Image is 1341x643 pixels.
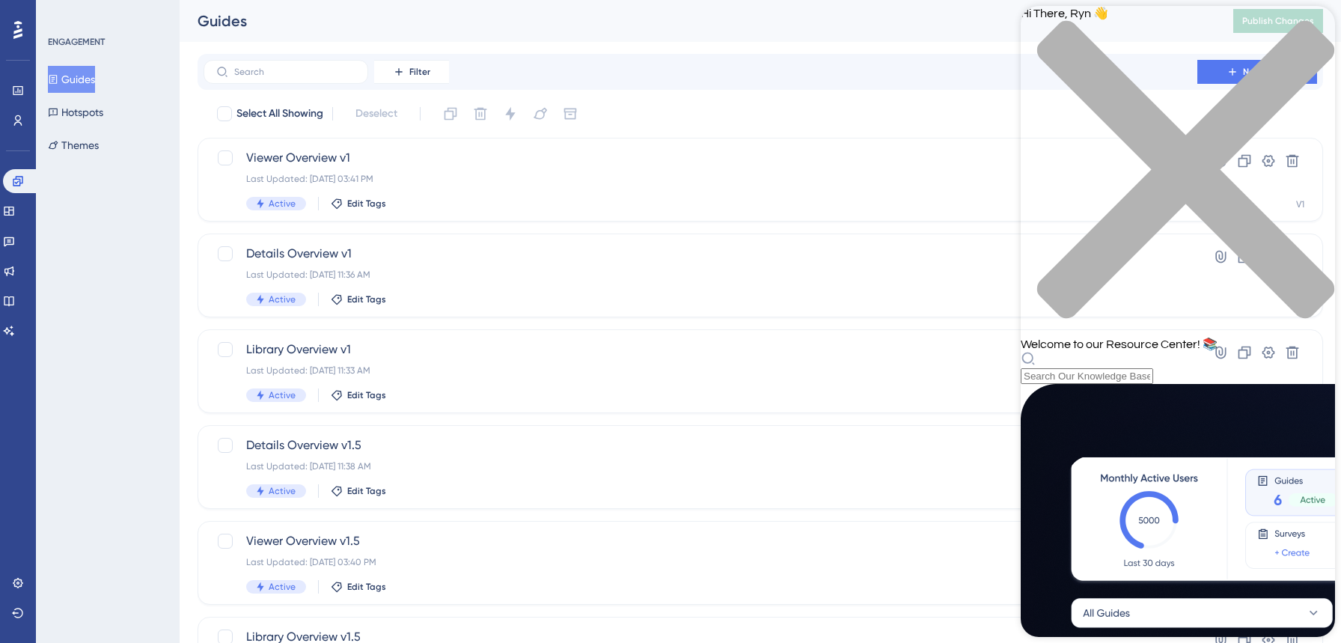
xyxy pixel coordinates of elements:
[347,389,386,401] span: Edit Tags
[48,36,105,48] div: ENGAGEMENT
[269,389,296,401] span: Active
[246,556,1155,568] div: Last Updated: [DATE] 03:40 PM
[104,7,109,19] div: 1
[246,269,1155,281] div: Last Updated: [DATE] 11:36 AM
[246,149,1155,167] span: Viewer Overview v1
[331,198,386,210] button: Edit Tags
[246,341,1155,359] span: Library Overview v1
[347,293,386,305] span: Edit Tags
[269,581,296,593] span: Active
[48,66,95,93] button: Guides
[198,10,1196,31] div: Guides
[269,485,296,497] span: Active
[48,99,103,126] button: Hotspots
[269,198,296,210] span: Active
[342,100,411,127] button: Deselect
[409,66,430,78] span: Filter
[246,365,1155,377] div: Last Updated: [DATE] 11:33 AM
[246,245,1155,263] span: Details Overview v1
[331,485,386,497] button: Edit Tags
[4,9,31,36] img: launcher-image-alternative-text
[234,67,355,77] input: Search
[246,460,1155,472] div: Last Updated: [DATE] 11:38 AM
[331,389,386,401] button: Edit Tags
[246,532,1155,550] span: Viewer Overview v1.5
[236,105,323,123] span: Select All Showing
[347,485,386,497] span: Edit Tags
[35,4,94,22] span: Need Help?
[374,60,449,84] button: Filter
[246,173,1155,185] div: Last Updated: [DATE] 03:41 PM
[246,436,1155,454] span: Details Overview v1.5
[347,198,386,210] span: Edit Tags
[355,105,397,123] span: Deselect
[331,293,386,305] button: Edit Tags
[331,581,386,593] button: Edit Tags
[269,293,296,305] span: Active
[347,581,386,593] span: Edit Tags
[48,132,99,159] button: Themes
